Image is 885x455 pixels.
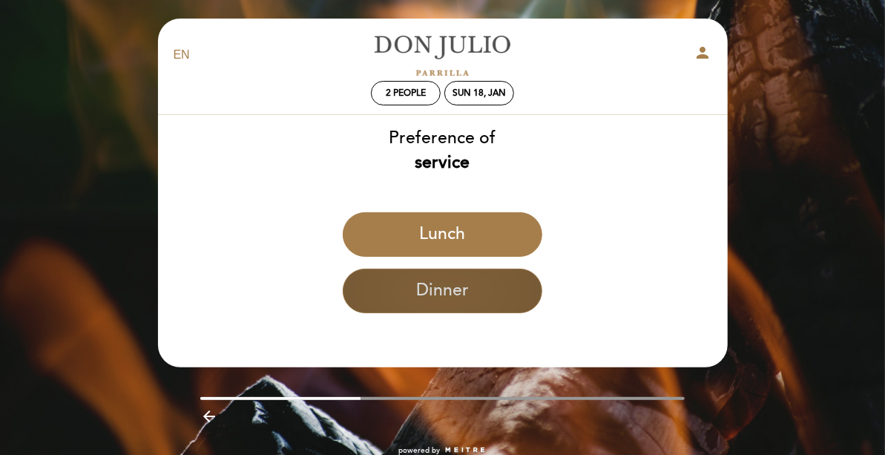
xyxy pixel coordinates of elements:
div: Sun 18, Jan [453,88,506,99]
button: Lunch [343,212,542,257]
button: person [694,44,712,67]
img: MEITRE [444,447,487,454]
b: service [415,152,470,173]
div: Preference of [157,126,728,175]
i: arrow_backward [200,407,218,425]
a: [PERSON_NAME] [350,35,536,76]
button: Dinner [343,269,542,313]
i: person [694,44,712,62]
span: 2 people [386,88,426,99]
